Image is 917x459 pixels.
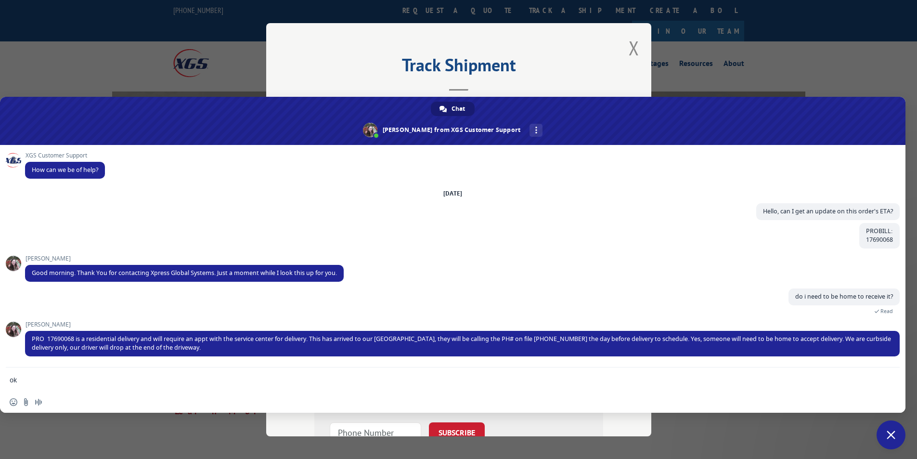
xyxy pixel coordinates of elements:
span: [PERSON_NAME] [25,255,344,262]
span: Audio message [35,398,42,406]
span: [PERSON_NAME] [25,321,900,328]
span: Read [880,308,893,315]
div: Close chat [877,420,905,449]
span: Send a file [22,398,30,406]
div: More channels [530,124,542,137]
span: How can we be of help? [32,166,98,174]
button: Close modal [629,35,639,61]
button: SUBSCRIBE [429,422,485,443]
div: [DATE] [443,191,462,197]
span: Chat [452,102,465,116]
span: XGS Customer Support [25,152,105,159]
span: Good morning. Thank You for contacting Xpress Global Systems. Just a moment while I look this up ... [32,269,337,277]
span: Insert an emoji [10,398,17,406]
span: do i need to be home to receive it? [795,292,893,301]
span: PRO 17690068 is a residential delivery and will require an appt with the service center for deliv... [32,335,891,352]
input: Phone Number [330,422,421,443]
div: Chat [431,102,475,116]
span: Hello, can I get an update on this order's ETA? [763,207,893,215]
span: PROBILL: 17690068 [866,227,893,244]
h2: Track Shipment [314,58,603,77]
textarea: Compose your message... [10,376,875,384]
